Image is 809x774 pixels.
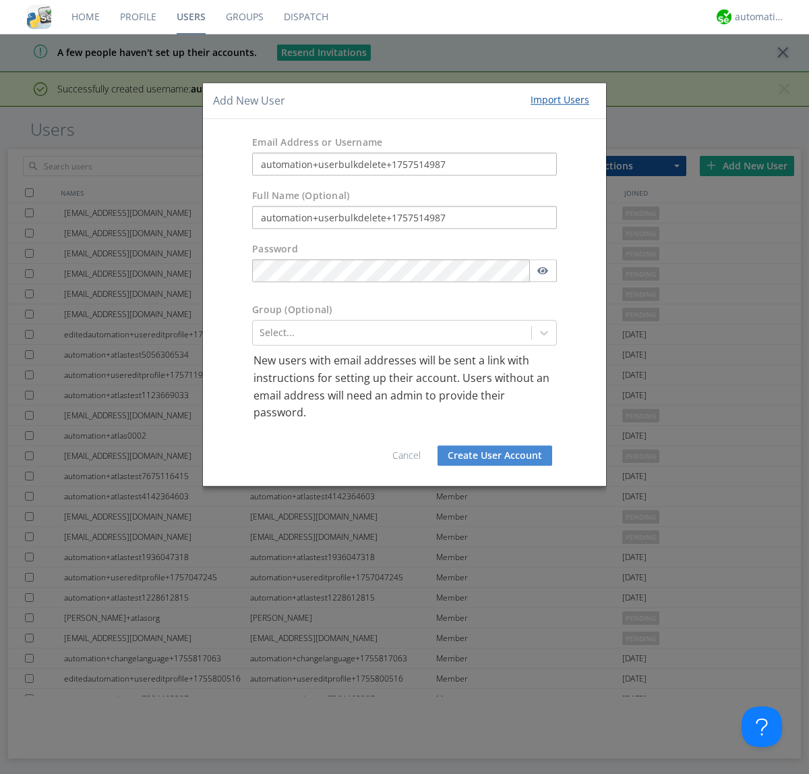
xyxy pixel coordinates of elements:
div: Import Users [531,93,589,107]
label: Group (Optional) [252,304,332,317]
button: Create User Account [438,445,552,466]
img: cddb5a64eb264b2086981ab96f4c1ba7 [27,5,51,29]
p: New users with email addresses will be sent a link with instructions for setting up their account... [253,353,556,422]
label: Email Address or Username [252,136,382,150]
a: Cancel [392,449,421,462]
h4: Add New User [213,93,285,109]
div: automation+atlas [735,10,785,24]
label: Full Name (Optional) [252,190,349,203]
input: Julie Appleseed [252,206,557,229]
img: d2d01cd9b4174d08988066c6d424eccd [717,9,731,24]
input: e.g. email@address.com, Housekeeping1 [252,153,557,176]
label: Password [252,243,298,256]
